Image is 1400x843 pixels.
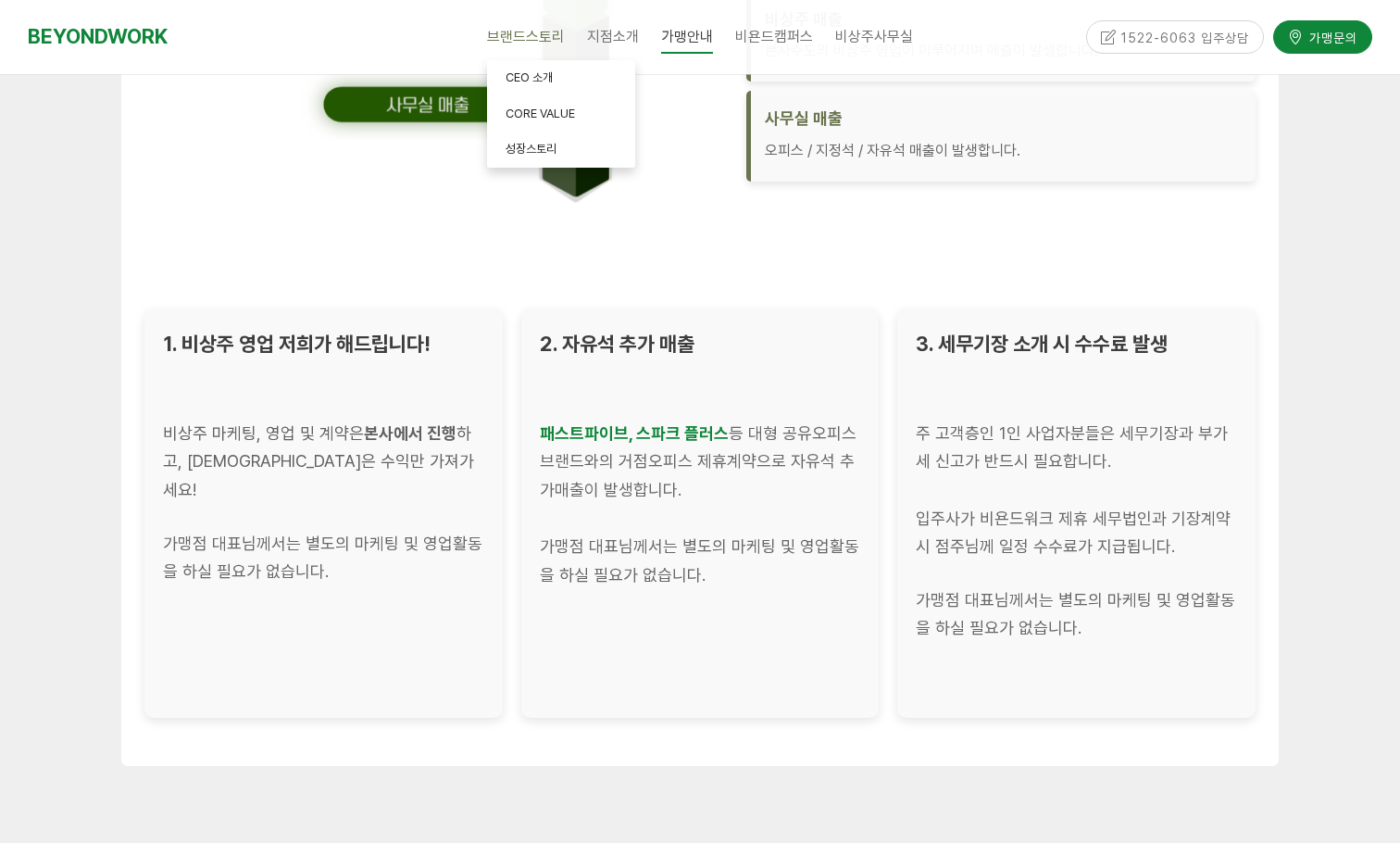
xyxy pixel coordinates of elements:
[506,107,575,120] span: CORE VALUE
[487,60,635,96] a: CEO 소개
[540,423,729,443] strong: 패스트파이브, 스파크 플러스
[540,420,861,505] div: 등 대형 공유오피스 브랜드와의 거점오피스 제휴계약으로 자유석 추가매출이 발생합니다.
[163,332,431,356] span: 1. 비상주 영업 저희가 해드립니다!
[28,19,168,54] a: BEYONDWORK
[835,28,913,45] span: 비상주사무실
[487,132,635,168] a: 성장스토리
[506,70,553,84] span: CEO 소개
[487,96,635,132] a: CORE VALUE
[163,529,484,585] div: 가맹점 대표님께서는 별도의 마케팅 및 영업활동을 하실 필요가 없습니다.
[1273,19,1372,52] a: 가맹문의
[916,420,1237,476] div: 주 고객층인 1인 사업자분들은 세무기장과 부가세 신고가 반드시 필요합니다.
[650,14,724,60] a: 가맹안내
[576,14,650,60] a: 지점소개
[487,28,565,45] span: 브랜드스토리
[724,14,824,60] a: 비욘드캠퍼스
[364,423,456,443] span: 본사에서 진행
[1304,28,1357,46] span: 가맹문의
[587,28,639,45] span: 지점소개
[765,138,1242,163] p: 오피스 / 지정석 / 자유석 매출이 발생합니다.
[163,423,474,499] span: 비상주 마케팅, 영업 및 계약은 하고, [DEMOGRAPHIC_DATA]은 수익만 가져가세요!
[661,21,713,54] span: 가맹안내
[824,14,924,60] a: 비상주사무실
[476,14,576,60] a: 브랜드스토리
[916,332,1168,356] span: 3. 세무기장 소개 시 수수료 발생
[765,105,1242,133] div: 사무실 매출
[506,142,556,156] span: 성장스토리
[735,28,813,45] span: 비욘드캠퍼스
[540,332,694,356] span: 2. 자유석 추가 매출
[540,533,861,589] div: 가맹점 대표님께서는 별도의 마케팅 및 영업활동을 하실 필요가 없습니다.
[916,586,1237,643] div: 가맹점 대표님께서는 별도의 마케팅 및 영업활동을 하실 필요가 없습니다.
[916,504,1237,560] div: 입주사가 비욘드워크 제휴 세무법인과 기장계약 시 점주님께 일정 수수료가 지급됩니다.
